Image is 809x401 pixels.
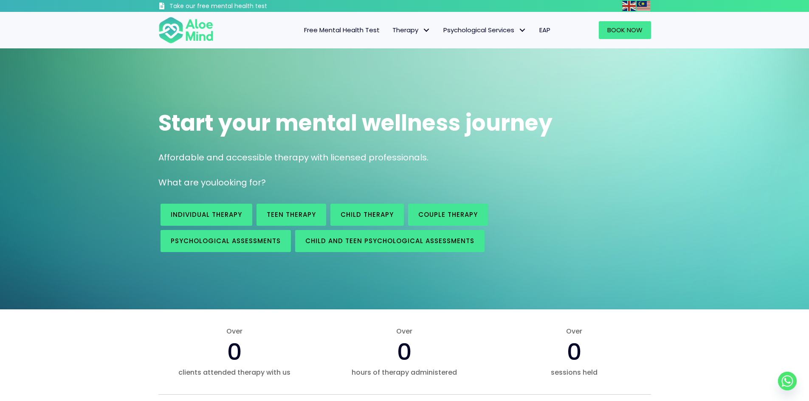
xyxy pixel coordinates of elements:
span: Therapy [392,25,431,34]
a: Psychological assessments [161,230,291,252]
span: clients attended therapy with us [158,367,311,377]
img: en [622,1,636,11]
span: Individual therapy [171,210,242,219]
a: Psychological ServicesPsychological Services: submenu [437,21,533,39]
a: Teen Therapy [257,204,326,226]
span: EAP [539,25,550,34]
a: TherapyTherapy: submenu [386,21,437,39]
a: English [622,1,637,11]
a: Whatsapp [778,372,797,390]
span: 0 [397,336,412,368]
span: Over [498,326,651,336]
span: Book Now [607,25,643,34]
span: Start your mental wellness journey [158,107,552,138]
a: EAP [533,21,557,39]
a: Free Mental Health Test [298,21,386,39]
p: Affordable and accessible therapy with licensed professionals. [158,151,651,164]
img: Aloe mind Logo [158,16,214,44]
span: 0 [227,336,242,368]
span: looking for? [216,177,266,188]
span: hours of therapy administered [328,367,481,377]
span: sessions held [498,367,651,377]
span: Over [328,326,481,336]
span: Psychological Services: submenu [516,24,529,36]
nav: Menu [225,21,557,39]
span: 0 [567,336,582,368]
span: Therapy: submenu [420,24,433,36]
span: Couple therapy [418,210,478,219]
a: Couple therapy [408,204,488,226]
span: Free Mental Health Test [304,25,380,34]
a: Child Therapy [330,204,404,226]
img: ms [637,1,650,11]
span: Child and Teen Psychological assessments [305,236,474,245]
a: Malay [637,1,651,11]
span: What are you [158,177,216,188]
a: Child and Teen Psychological assessments [295,230,485,252]
span: Psychological assessments [171,236,281,245]
h3: Take our free mental health test [169,2,313,11]
span: Child Therapy [341,210,394,219]
a: Individual therapy [161,204,252,226]
span: Psychological Services [443,25,527,34]
span: Over [158,326,311,336]
a: Take our free mental health test [158,2,313,12]
a: Book Now [599,21,651,39]
span: Teen Therapy [267,210,316,219]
